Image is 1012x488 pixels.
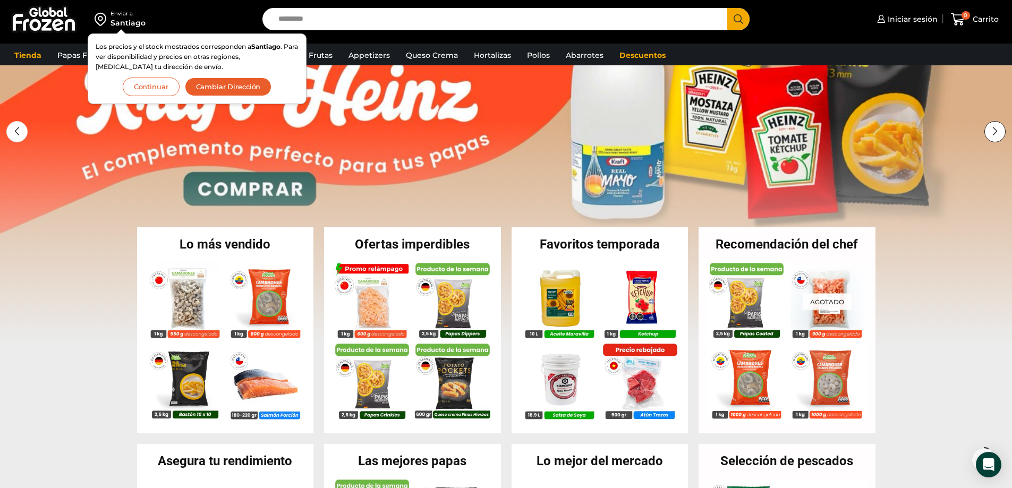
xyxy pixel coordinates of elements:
h2: Recomendación del chef [699,238,875,251]
a: Queso Crema [401,45,463,65]
a: Pollos [522,45,555,65]
h2: Ofertas imperdibles [324,238,501,251]
h2: Selección de pescados [699,455,875,467]
h2: Asegura tu rendimiento [137,455,314,467]
span: Carrito [970,14,999,24]
div: Next slide [984,121,1006,142]
a: 0 Carrito [948,7,1001,32]
a: Appetizers [343,45,395,65]
strong: Santiago [251,42,280,50]
span: 0 [962,11,970,20]
h2: Lo mejor del mercado [512,455,688,467]
a: Papas Fritas [52,45,109,65]
div: Santiago [110,18,146,28]
p: Agotado [803,293,852,310]
p: Los precios y el stock mostrados corresponden a . Para ver disponibilidad y precios en otras regi... [96,41,299,72]
a: Abarrotes [560,45,609,65]
h2: Las mejores papas [324,455,501,467]
div: Previous slide [6,121,28,142]
div: Open Intercom Messenger [976,452,1001,477]
a: Hortalizas [469,45,516,65]
h2: Lo más vendido [137,238,314,251]
a: Iniciar sesión [874,8,938,30]
img: address-field-icon.svg [95,10,110,28]
span: Iniciar sesión [885,14,938,24]
h2: Favoritos temporada [512,238,688,251]
button: Search button [727,8,750,30]
a: Tienda [9,45,47,65]
div: Enviar a [110,10,146,18]
button: Cambiar Dirección [185,78,272,96]
button: Continuar [123,78,180,96]
a: Descuentos [614,45,671,65]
